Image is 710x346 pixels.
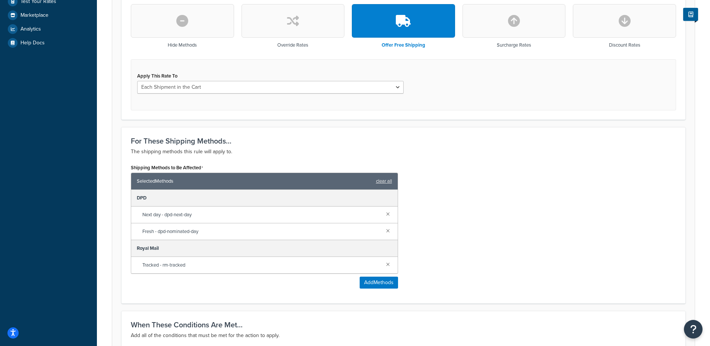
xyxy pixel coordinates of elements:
a: Marketplace [6,9,91,22]
h3: Surcharge Rates [497,43,531,48]
a: clear all [376,176,392,186]
span: Tracked - rm-tracked [142,260,380,270]
span: Analytics [20,26,41,32]
button: Show Help Docs [683,8,698,21]
span: Next day - dpd-next-day [142,210,380,220]
button: Open Resource Center [684,320,703,339]
h3: For These Shipping Methods... [131,137,676,145]
h3: Discount Rates [609,43,640,48]
p: The shipping methods this rule will apply to. [131,147,676,156]
p: Add all of the conditions that must be met for the action to apply. [131,331,676,340]
label: Shipping Methods to Be Affected [131,165,203,171]
label: Apply This Rate To [137,73,177,79]
button: AddMethods [360,277,398,289]
div: DPD [131,190,398,207]
a: Analytics [6,22,91,36]
span: Marketplace [20,12,48,19]
h3: Offer Free Shipping [382,43,425,48]
h3: When These Conditions Are Met... [131,321,676,329]
span: Fresh - dpd-nominated-day [142,226,380,237]
h3: Hide Methods [168,43,197,48]
h3: Override Rates [277,43,308,48]
span: Selected Methods [137,176,372,186]
a: Help Docs [6,36,91,50]
span: Help Docs [20,40,45,46]
div: Royal Mail [131,240,398,257]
